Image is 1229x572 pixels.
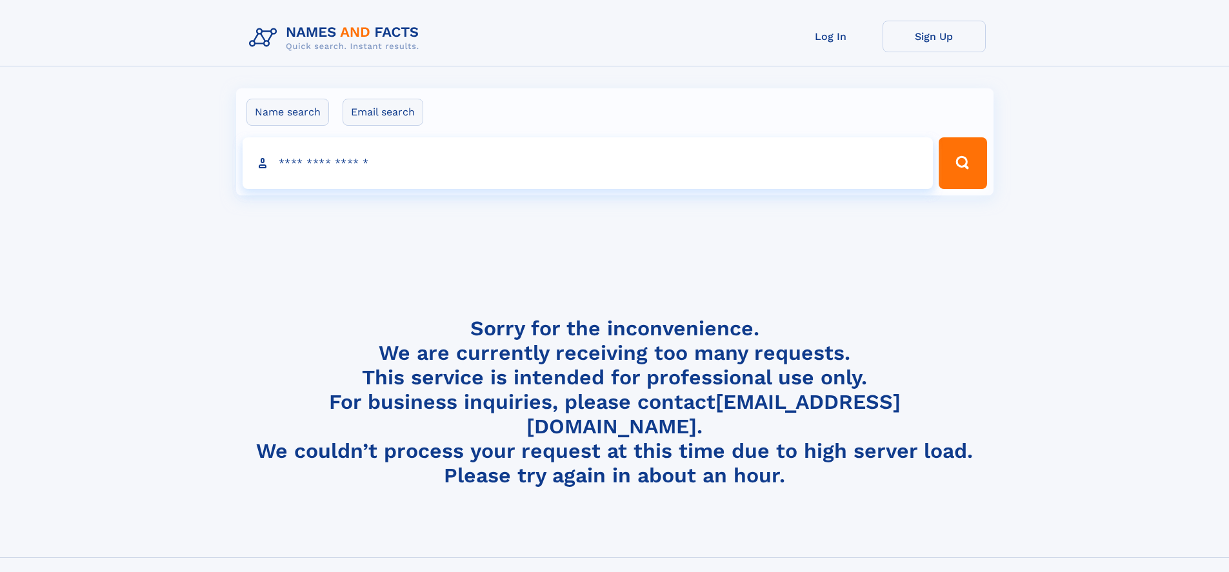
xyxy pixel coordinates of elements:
[246,99,329,126] label: Name search
[883,21,986,52] a: Sign Up
[526,390,901,439] a: [EMAIL_ADDRESS][DOMAIN_NAME]
[244,316,986,488] h4: Sorry for the inconvenience. We are currently receiving too many requests. This service is intend...
[779,21,883,52] a: Log In
[243,137,934,189] input: search input
[939,137,986,189] button: Search Button
[343,99,423,126] label: Email search
[244,21,430,55] img: Logo Names and Facts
